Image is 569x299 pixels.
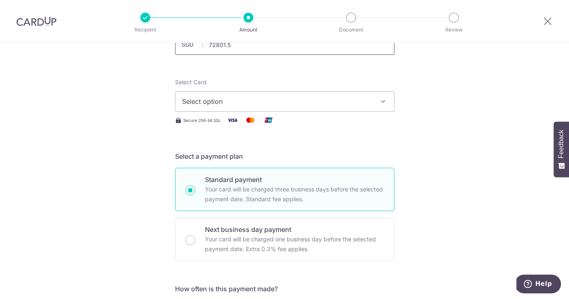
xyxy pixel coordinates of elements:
span: SGD [182,40,203,49]
p: Review [423,26,484,34]
p: Next business day payment [205,225,384,234]
img: CardUp [16,16,56,26]
button: Select option [175,91,394,112]
p: Document [321,26,381,34]
img: Visa [224,115,241,125]
iframe: Opens a widget where you can find more information [516,274,561,295]
p: Amount [218,26,279,34]
span: Select option [182,97,373,106]
img: Mastercard [242,115,259,125]
button: Feedback - Show survey [553,121,569,177]
p: Standard payment [205,175,384,184]
h5: How often is this payment made? [175,284,394,294]
p: Recipient [115,26,175,34]
p: Your card will be charged three business days before the selected payment date. Standard fee appl... [205,184,384,204]
p: Your card will be charged one business day before the selected payment date. Extra 0.3% fee applies. [205,234,384,254]
h5: Select a payment plan [175,151,394,161]
img: Union Pay [260,115,277,125]
span: Feedback [558,130,565,158]
span: translation missing: en.payables.payment_networks.credit_card.summary.labels.select_card [175,79,207,85]
span: Secure 256-bit SSL [183,117,221,124]
input: 0.00 [175,34,394,55]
